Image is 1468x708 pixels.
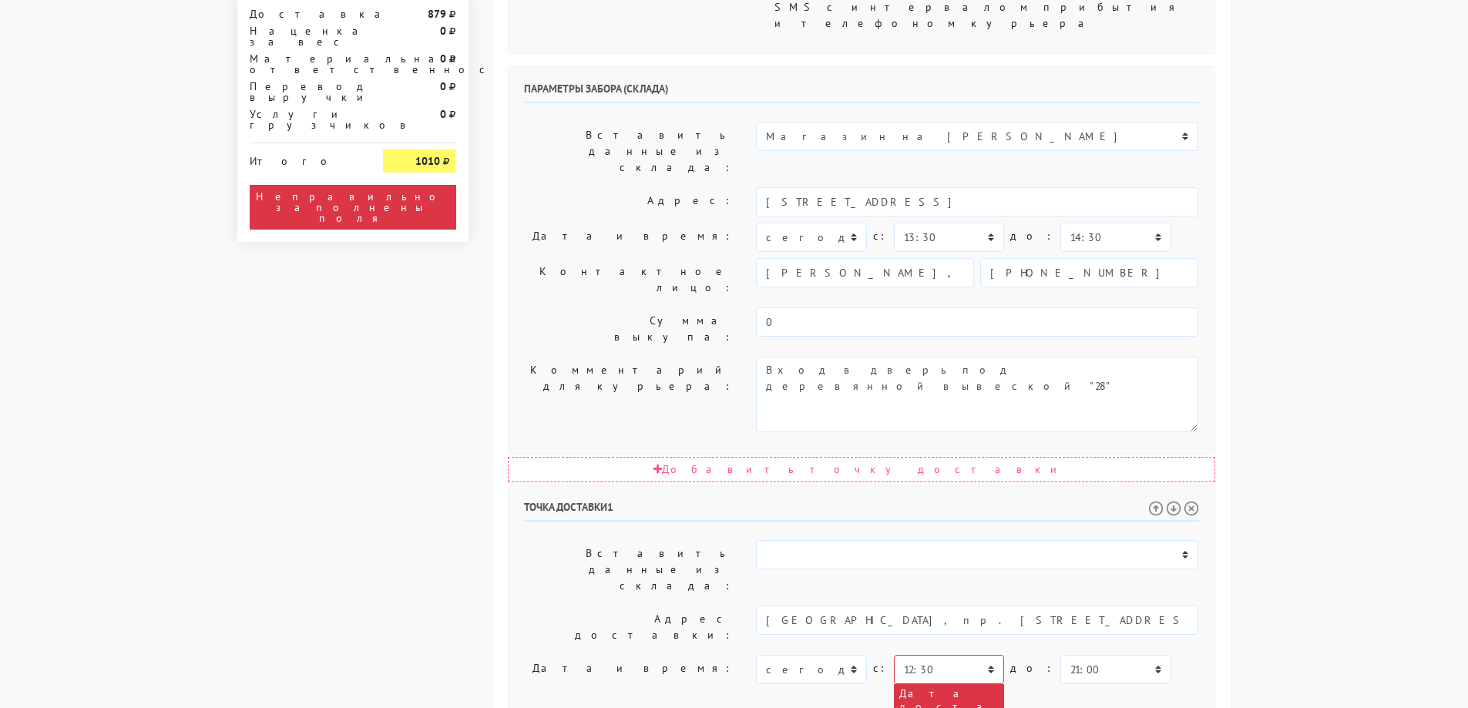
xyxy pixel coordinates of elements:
[512,606,745,649] label: Адрес доставки:
[1010,655,1054,682] label: до:
[238,53,372,75] div: Материальная ответственность
[756,258,974,287] input: Имя
[512,307,745,351] label: Сумма выкупа:
[238,25,372,47] div: Наценка за вес
[508,457,1215,482] div: Добавить точку доставки
[440,79,446,93] strong: 0
[980,258,1198,287] input: Телефон
[238,81,372,102] div: Перевод выручки
[440,52,446,65] strong: 0
[512,223,745,252] label: Дата и время:
[250,185,456,230] div: Неправильно заполнены поля
[428,7,446,21] strong: 879
[250,149,361,166] div: Итого
[873,655,888,682] label: c:
[415,154,440,168] strong: 1010
[512,122,745,181] label: Вставить данные из склада:
[524,82,1199,103] h6: Параметры забора (склада)
[238,109,372,130] div: Услуги грузчиков
[512,540,745,599] label: Вставить данные из склада:
[512,187,745,216] label: Адрес:
[1010,223,1054,250] label: до:
[512,357,745,432] label: Комментарий для курьера:
[873,223,888,250] label: c:
[512,258,745,301] label: Контактное лицо:
[607,500,613,514] span: 1
[524,501,1199,522] h6: Точка доставки
[238,8,372,19] div: Доставка
[756,357,1198,432] textarea: Вход в дверь под деревянной вывеской "28"
[440,24,446,38] strong: 0
[440,107,446,121] strong: 0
